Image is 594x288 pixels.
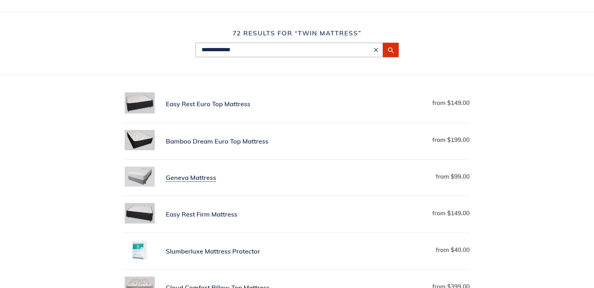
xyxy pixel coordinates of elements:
a: Slumberluxe Mattress Protector [125,240,470,262]
input: Search [196,43,383,57]
a: Bamboo Dream Euro Top Mattress [125,130,470,152]
h1: 72 results for “twin mattress” [125,29,470,37]
a: Easy Rest Euro Top Mattress [125,92,470,116]
button: Submit [383,43,399,57]
button: Clear search term [372,46,380,54]
a: Easy Rest Firm Mattress [125,203,470,226]
a: Geneva Mattress [125,167,470,189]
